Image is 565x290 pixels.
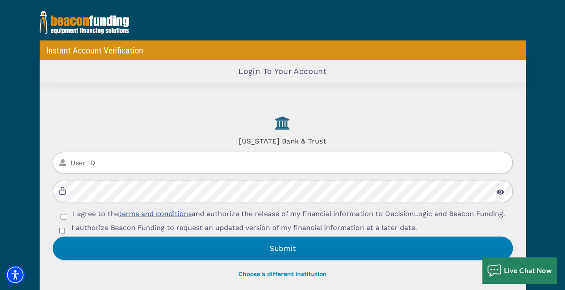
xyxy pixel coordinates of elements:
[53,133,513,145] h4: [US_STATE] Bank & Trust
[53,152,513,174] input: User ID
[73,210,505,218] span: I agree to the and authorize the release of my financial information to DecisionLogic and Beacon ...
[46,45,143,56] p: Instant Account Verification
[482,257,557,283] button: Live Chat Now
[238,67,327,76] h2: Login To Your Account
[53,237,513,260] button: Submit
[119,210,192,218] a: terms and conditions
[265,113,300,133] img: Arizona Bank & Trust
[71,223,417,232] span: I authorize Beacon Funding to request an updated version of my financial information at a later d...
[238,270,327,277] a: Choose a different institution
[40,11,129,34] img: logo
[6,265,25,284] div: Accessibility Menu
[504,266,552,274] span: Live Chat Now
[53,180,513,202] input: Password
